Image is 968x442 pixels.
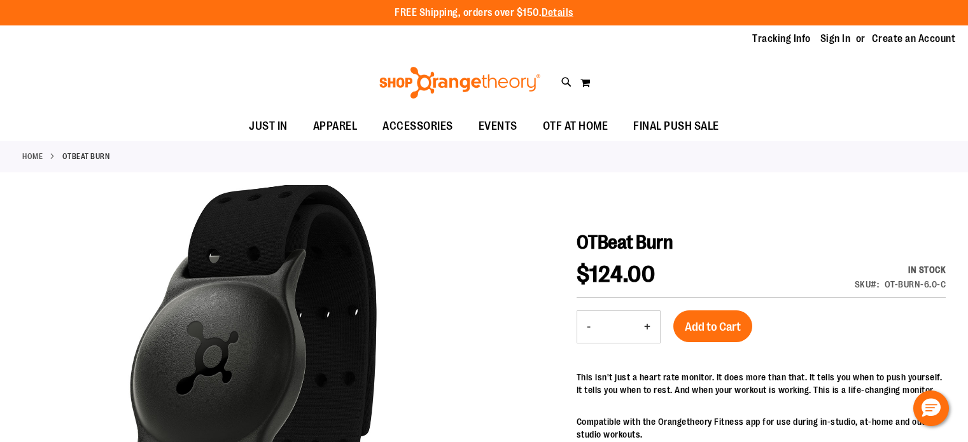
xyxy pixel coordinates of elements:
a: OTF AT HOME [530,112,621,141]
span: $124.00 [577,261,656,287]
div: Availability [855,263,946,276]
a: Tracking Info [752,32,811,46]
a: JUST IN [236,112,300,141]
p: Compatible with the Orangetheory Fitness app for use during in-studio, at-home and out-of-studio ... [577,415,946,441]
button: Add to Cart [673,310,752,342]
span: EVENTS [479,112,517,141]
span: JUST IN [249,112,288,141]
strong: SKU [855,279,880,289]
p: This isn't just a heart rate monitor. It does more than that. It tells you when to push yourself.... [577,371,946,396]
p: FREE Shipping, orders over $150. [395,6,573,20]
button: Hello, have a question? Let’s chat. [913,390,949,426]
span: In stock [908,265,946,275]
input: Product quantity [600,312,635,342]
span: Add to Cart [685,320,741,334]
a: Home [22,151,43,162]
a: ACCESSORIES [370,112,466,141]
span: OTF AT HOME [543,112,608,141]
span: ACCESSORIES [382,112,453,141]
a: Details [542,7,573,18]
button: Decrease product quantity [577,311,600,343]
a: Create an Account [872,32,956,46]
span: APPAREL [313,112,358,141]
span: FINAL PUSH SALE [633,112,719,141]
img: Shop Orangetheory [377,67,542,99]
span: OTBeat Burn [577,231,673,253]
a: APPAREL [300,112,370,141]
a: Sign In [820,32,851,46]
a: FINAL PUSH SALE [621,112,732,141]
button: Increase product quantity [635,311,660,343]
div: OT-BURN-6.0-C [885,278,946,291]
strong: OTBeat Burn [62,151,110,162]
a: EVENTS [466,112,530,141]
